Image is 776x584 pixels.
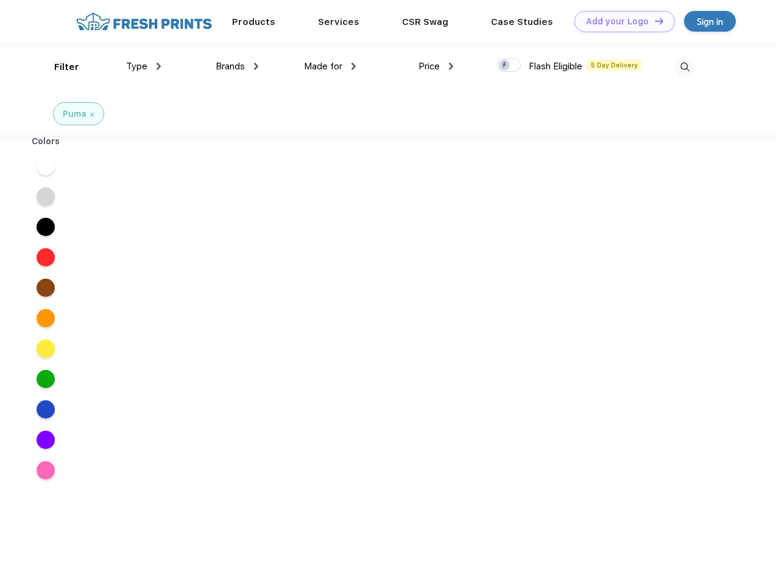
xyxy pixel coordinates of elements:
[23,135,69,148] div: Colors
[697,15,723,29] div: Sign in
[351,63,356,70] img: dropdown.png
[157,63,161,70] img: dropdown.png
[254,63,258,70] img: dropdown.png
[216,61,245,72] span: Brands
[90,113,94,117] img: filter_cancel.svg
[586,16,649,27] div: Add your Logo
[449,63,453,70] img: dropdown.png
[418,61,440,72] span: Price
[587,60,641,71] span: 5 Day Delivery
[63,108,86,120] div: Puma
[655,18,663,24] img: DT
[684,11,736,32] a: Sign in
[54,60,79,74] div: Filter
[529,61,582,72] span: Flash Eligible
[304,61,342,72] span: Made for
[232,16,275,27] a: Products
[126,61,147,72] span: Type
[675,57,695,77] img: desktop_search.svg
[72,11,216,32] img: fo%20logo%202.webp
[318,16,359,27] a: Services
[402,16,448,27] a: CSR Swag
